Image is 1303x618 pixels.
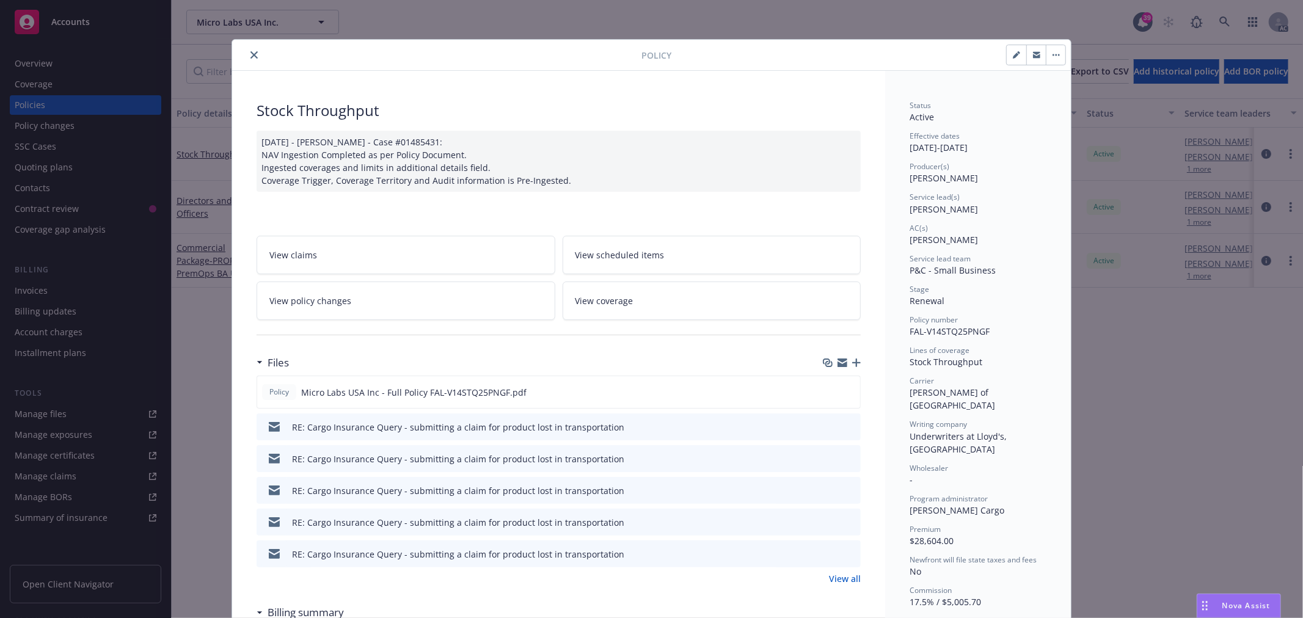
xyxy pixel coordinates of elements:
[910,234,978,245] span: [PERSON_NAME]
[257,236,555,274] a: View claims
[910,223,928,233] span: AC(s)
[910,345,969,355] span: Lines of coverage
[845,548,856,561] button: preview file
[247,48,261,62] button: close
[910,474,913,485] span: -
[910,264,996,276] span: P&C - Small Business
[825,453,835,465] button: download file
[825,484,835,497] button: download file
[845,516,856,529] button: preview file
[825,516,835,529] button: download file
[910,192,960,202] span: Service lead(s)
[910,431,1009,455] span: Underwriters at Lloyd's, [GEOGRAPHIC_DATA]
[910,203,978,215] span: [PERSON_NAME]
[845,484,856,497] button: preview file
[910,596,981,608] span: 17.5% / $5,005.70
[910,314,958,325] span: Policy number
[575,249,665,261] span: View scheduled items
[563,236,861,274] a: View scheduled items
[910,387,995,411] span: [PERSON_NAME] of [GEOGRAPHIC_DATA]
[845,453,856,465] button: preview file
[269,294,351,307] span: View policy changes
[268,355,289,371] h3: Files
[257,100,861,121] div: Stock Throughput
[825,386,834,399] button: download file
[910,376,934,386] span: Carrier
[910,100,931,111] span: Status
[910,161,949,172] span: Producer(s)
[910,172,978,184] span: [PERSON_NAME]
[825,548,835,561] button: download file
[563,282,861,320] a: View coverage
[292,548,624,561] div: RE: Cargo Insurance Query - submitting a claim for product lost in transportation
[292,516,624,529] div: RE: Cargo Insurance Query - submitting a claim for product lost in transportation
[910,463,948,473] span: Wholesaler
[257,282,555,320] a: View policy changes
[910,565,921,577] span: No
[292,453,624,465] div: RE: Cargo Insurance Query - submitting a claim for product lost in transportation
[641,49,671,62] span: Policy
[910,131,1046,154] div: [DATE] - [DATE]
[910,111,934,123] span: Active
[910,524,941,534] span: Premium
[845,421,856,434] button: preview file
[301,386,527,399] span: Micro Labs USA Inc - Full Policy FAL-V14STQ25PNGF.pdf
[1197,594,1281,618] button: Nova Assist
[910,493,988,504] span: Program administrator
[910,284,929,294] span: Stage
[1197,594,1213,617] div: Drag to move
[910,253,971,264] span: Service lead team
[267,387,291,398] span: Policy
[910,535,954,547] span: $28,604.00
[910,585,952,595] span: Commission
[829,572,861,585] a: View all
[910,131,960,141] span: Effective dates
[825,421,835,434] button: download file
[292,484,624,497] div: RE: Cargo Insurance Query - submitting a claim for product lost in transportation
[257,355,289,371] div: Files
[910,419,967,429] span: Writing company
[910,325,990,337] span: FAL-V14STQ25PNGF
[575,294,633,307] span: View coverage
[910,295,944,307] span: Renewal
[910,356,982,368] span: Stock Throughput
[257,131,861,192] div: [DATE] - [PERSON_NAME] - Case #01485431: NAV Ingestion Completed as per Policy Document. Ingested...
[269,249,317,261] span: View claims
[1222,600,1271,611] span: Nova Assist
[910,554,1037,565] span: Newfront will file state taxes and fees
[292,421,624,434] div: RE: Cargo Insurance Query - submitting a claim for product lost in transportation
[844,386,855,399] button: preview file
[910,504,1004,516] span: [PERSON_NAME] Cargo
